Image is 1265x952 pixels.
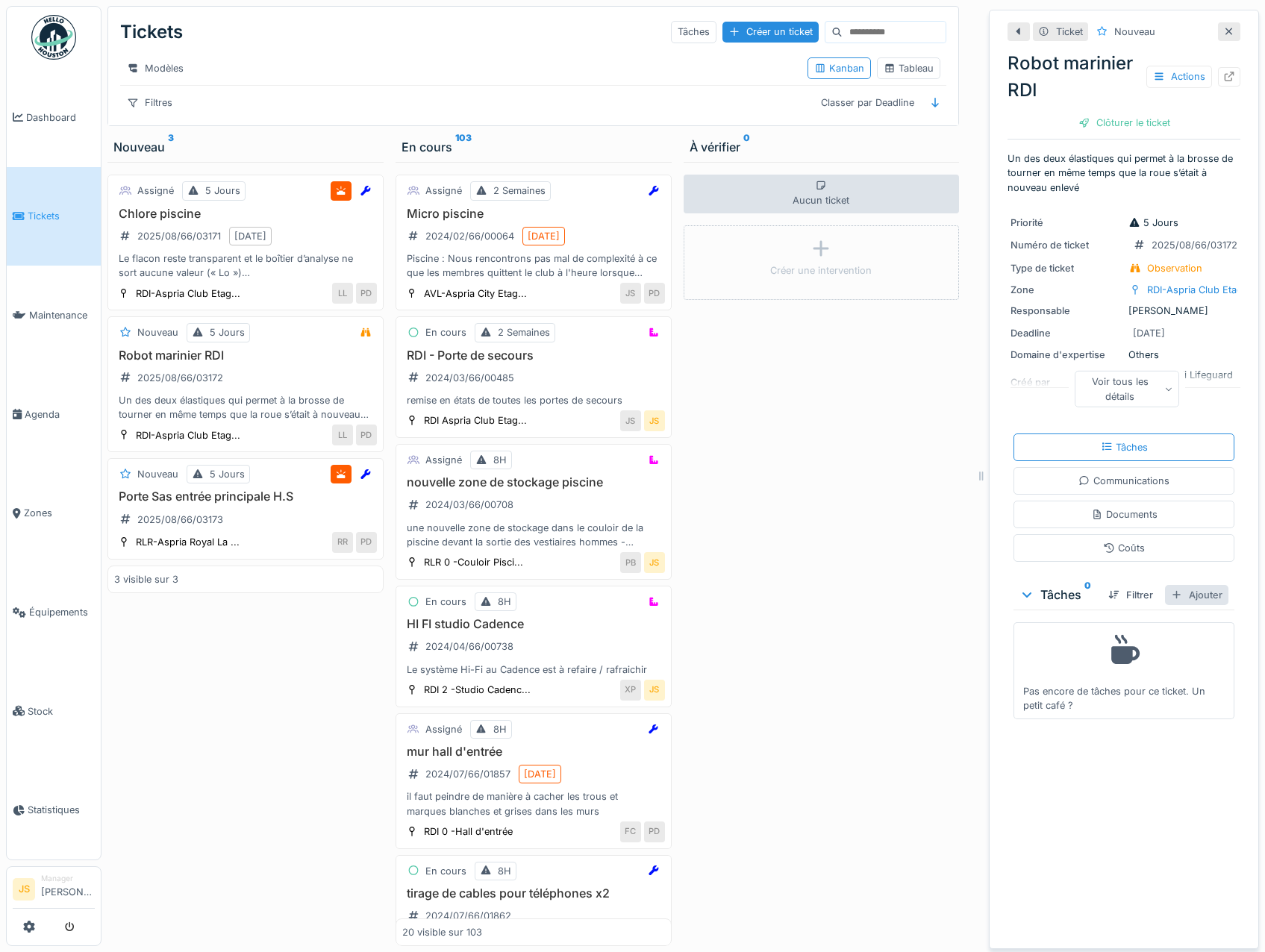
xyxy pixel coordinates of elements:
[1011,238,1122,252] div: Numéro de ticket
[1011,326,1122,340] div: Deadline
[1011,348,1122,362] div: Domaine d'expertise
[528,229,560,243] div: [DATE]
[356,283,377,304] div: PD
[524,767,556,781] div: [DATE]
[1011,216,1122,230] div: Priorité
[455,138,472,156] sup: 103
[402,789,665,818] div: il faut peindre de manière à cacher les trous et marques blanches et grises dans les murs
[424,824,513,839] div: RDI 0 -Hall d'entrée
[120,13,183,51] div: Tickets
[1019,586,1096,604] div: Tâches
[425,229,514,243] div: 2024/02/66/00064
[425,909,511,923] div: 2024/07/66/01862
[332,532,353,553] div: RR
[425,864,466,878] div: En cours
[1084,586,1091,604] sup: 0
[425,325,466,339] div: En cours
[884,61,934,75] div: Tableau
[13,878,35,901] li: JS
[620,680,641,701] div: XP
[137,229,221,243] div: 2025/08/66/03171
[1078,474,1169,488] div: Communications
[644,680,665,701] div: JS
[210,325,245,339] div: 5 Jours
[137,184,174,198] div: Assigné
[7,662,101,761] a: Stock
[1133,326,1165,340] div: [DATE]
[1011,348,1237,362] div: Others
[424,555,523,569] div: RLR 0 -Couloir Pisci...
[814,61,864,75] div: Kanban
[620,552,641,573] div: PB
[402,617,665,631] h3: HI FI studio Cadence
[7,563,101,662] a: Équipements
[1008,50,1240,104] div: Robot marinier RDI
[1075,371,1179,407] div: Voir tous les détails
[425,595,466,609] div: En cours
[402,745,665,759] h3: mur hall d'entrée
[332,425,353,445] div: LL
[114,207,377,221] h3: Chlore piscine
[7,365,101,464] a: Agenda
[7,266,101,365] a: Maintenance
[41,873,95,905] li: [PERSON_NAME]
[1023,629,1225,713] div: Pas encore de tâches pour ce ticket. Un petit café ?
[424,286,527,301] div: AVL-Aspria City Etag...
[1114,25,1155,39] div: Nouveau
[498,595,511,609] div: 8H
[402,663,665,677] div: Le système Hi-Fi au Cadence est à refaire / rafraichir
[620,410,641,431] div: JS
[1102,585,1159,605] div: Filtrer
[402,348,665,363] h3: RDI - Porte de secours
[620,283,641,304] div: JS
[424,683,531,697] div: RDI 2 -Studio Cadenc...
[402,521,665,549] div: une nouvelle zone de stockage dans le couloir de la piscine devant la sortie des vestiaires homme...
[1103,541,1145,555] div: Coûts
[28,803,95,817] span: Statistiques
[1011,261,1122,275] div: Type de ticket
[1072,113,1176,133] div: Clôturer le ticket
[425,639,513,654] div: 2024/04/66/00738
[114,348,377,363] h3: Robot marinier RDI
[814,92,921,113] div: Classer par Deadline
[114,489,377,504] h3: Porte Sas entrée principale H.S
[770,263,872,278] div: Créer une intervention
[7,761,101,860] a: Statistiques
[114,251,377,280] div: Le flacon reste transparent et le boîtier d’analyse ne sort aucune valeur (« Lo ») Appel maintena...
[684,175,960,213] div: Aucun ticket
[234,229,266,243] div: [DATE]
[493,722,507,736] div: 8H
[136,428,240,442] div: RDI-Aspria Club Etag...
[1011,283,1122,297] div: Zone
[136,286,240,301] div: RDI-Aspria Club Etag...
[690,138,954,156] div: À vérifier
[31,15,76,60] img: Badge_color-CXgf-gQk.svg
[1146,66,1212,87] div: Actions
[402,207,665,221] h3: Micro piscine
[41,873,95,884] div: Manager
[1008,151,1240,195] p: Un des deux élastiques qui permet à la brosse de tourner en même temps que la roue s’était à nouv...
[1152,238,1237,252] div: 2025/08/66/03172
[168,138,174,156] sup: 3
[644,410,665,431] div: JS
[7,68,101,167] a: Dashboard
[1011,304,1237,318] div: [PERSON_NAME]
[425,184,462,198] div: Assigné
[402,138,666,156] div: En cours
[644,283,665,304] div: PD
[137,325,178,339] div: Nouveau
[1147,261,1202,275] div: Observation
[1056,25,1083,39] div: Ticket
[25,407,95,422] span: Agenda
[136,535,240,549] div: RLR-Aspria Royal La ...
[722,22,819,42] div: Créer un ticket
[356,532,377,553] div: PD
[620,821,641,842] div: FC
[425,722,462,736] div: Assigné
[28,704,95,718] span: Stock
[113,138,378,156] div: Nouveau
[13,873,95,909] a: JS Manager[PERSON_NAME]
[114,572,178,586] div: 3 visible sur 3
[402,886,665,901] h3: tirage de cables pour téléphones x2
[28,209,95,223] span: Tickets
